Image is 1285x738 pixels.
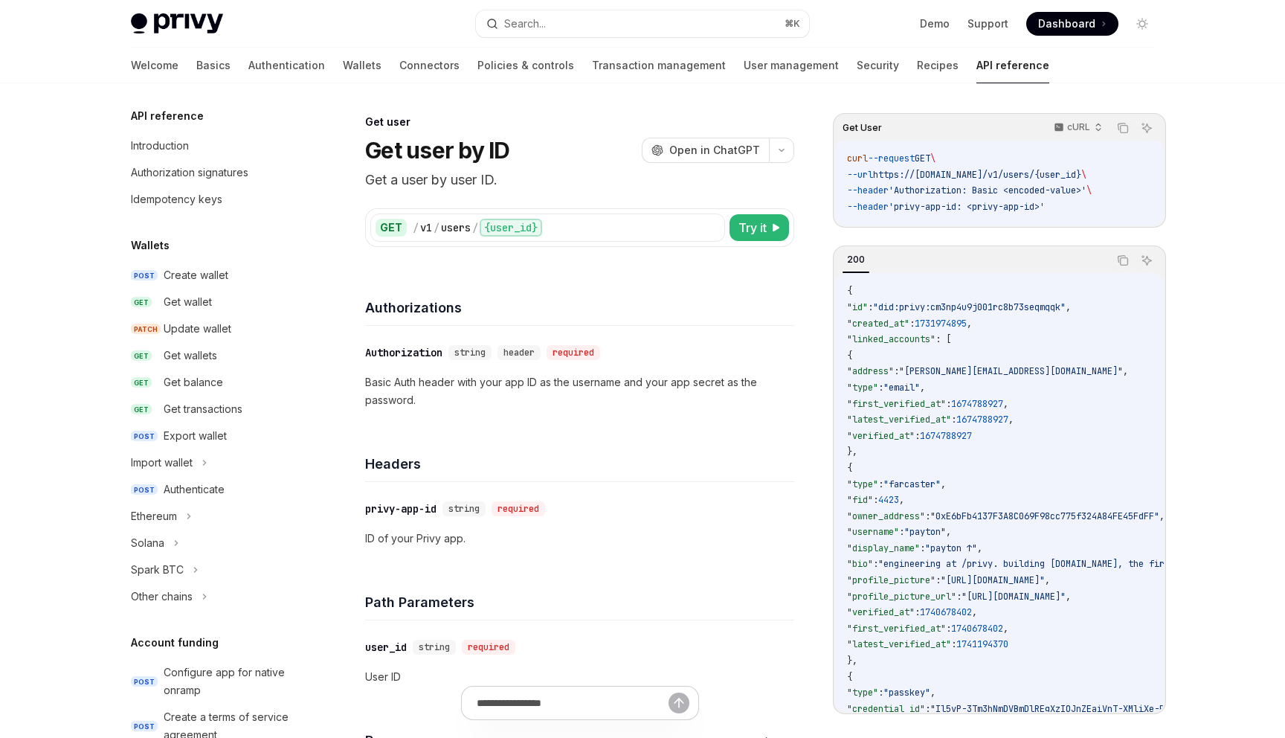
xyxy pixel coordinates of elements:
span: "verified_at" [847,430,915,442]
span: : [868,301,873,313]
div: required [547,345,600,360]
span: "address" [847,365,894,377]
span: "[URL][DOMAIN_NAME]" [962,591,1066,603]
span: "latest_verified_at" [847,638,951,650]
span: 1674788927 [920,430,972,442]
a: POSTCreate wallet [119,262,309,289]
p: Basic Auth header with your app ID as the username and your app secret as the password. [365,373,794,409]
span: { [847,462,852,474]
h5: Wallets [131,237,170,254]
a: GETGet transactions [119,396,309,423]
span: { [847,671,852,683]
div: privy-app-id [365,501,437,516]
div: Export wallet [164,427,227,445]
div: Get wallets [164,347,217,365]
div: Authenticate [164,481,225,498]
span: "[PERSON_NAME][EMAIL_ADDRESS][DOMAIN_NAME]" [899,365,1123,377]
span: : [925,510,930,522]
span: \ [1081,169,1086,181]
span: : [946,623,951,635]
div: Ethereum [131,507,177,525]
button: Search...⌘K [476,10,809,37]
div: 200 [843,251,869,269]
a: Idempotency keys [119,186,309,213]
span: : [925,703,930,715]
span: 4423 [878,494,899,506]
span: , [1159,510,1165,522]
h5: API reference [131,107,204,125]
h4: Authorizations [365,298,794,318]
span: "credential_id" [847,703,925,715]
span: : [ [935,333,951,345]
div: / [472,220,478,235]
div: GET [376,219,407,237]
span: : [873,558,878,570]
button: cURL [1046,115,1109,141]
span: 1740678402 [920,606,972,618]
span: : [873,494,878,506]
span: { [847,285,852,297]
span: --header [847,201,889,213]
span: POST [131,676,158,687]
span: : [909,318,915,330]
span: "first_verified_at" [847,623,946,635]
span: : [894,365,899,377]
span: "id" [847,301,868,313]
span: 'Authorization: Basic <encoded-value>' [889,184,1086,196]
span: , [1045,574,1050,586]
div: Update wallet [164,320,231,338]
img: light logo [131,13,223,34]
a: Authorization signatures [119,159,309,186]
div: Get balance [164,373,223,391]
button: Send message [669,693,689,713]
span: https://[DOMAIN_NAME]/v1/users/{user_id} [873,169,1081,181]
span: --header [847,184,889,196]
span: 'privy-app-id: <privy-app-id>' [889,201,1045,213]
span: string [448,503,480,515]
span: GET [131,350,152,362]
span: : [878,478,883,490]
span: , [1008,414,1014,426]
a: Security [857,48,899,83]
h4: Headers [365,454,794,474]
span: , [1066,301,1071,313]
span: "farcaster" [883,478,941,490]
a: POSTAuthenticate [119,476,309,503]
a: Dashboard [1026,12,1118,36]
span: --url [847,169,873,181]
a: Connectors [399,48,460,83]
a: GETGet balance [119,369,309,396]
a: Recipes [917,48,959,83]
span: , [972,606,977,618]
span: , [1123,365,1128,377]
span: 1731974895 [915,318,967,330]
h5: Account funding [131,634,219,652]
div: {user_id} [480,219,542,237]
span: : [951,414,956,426]
span: string [419,641,450,653]
span: "latest_verified_at" [847,414,951,426]
span: \ [930,153,935,164]
span: --request [868,153,915,164]
span: "payton" [904,526,946,538]
span: , [899,494,904,506]
div: Authorization signatures [131,164,248,182]
span: 1674788927 [956,414,1008,426]
span: , [1003,623,1008,635]
span: "display_name" [847,542,920,554]
span: "fid" [847,494,873,506]
div: v1 [420,220,432,235]
span: "username" [847,526,899,538]
span: , [920,382,925,394]
span: ⌘ K [785,18,800,30]
span: PATCH [131,324,161,335]
span: GET [131,404,152,415]
span: }, [847,655,857,667]
a: Support [967,16,1008,31]
span: GET [131,297,152,308]
div: Other chains [131,588,193,606]
div: Get user [365,115,794,129]
div: Search... [504,15,546,33]
span: "[URL][DOMAIN_NAME]" [941,574,1045,586]
a: Authentication [248,48,325,83]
